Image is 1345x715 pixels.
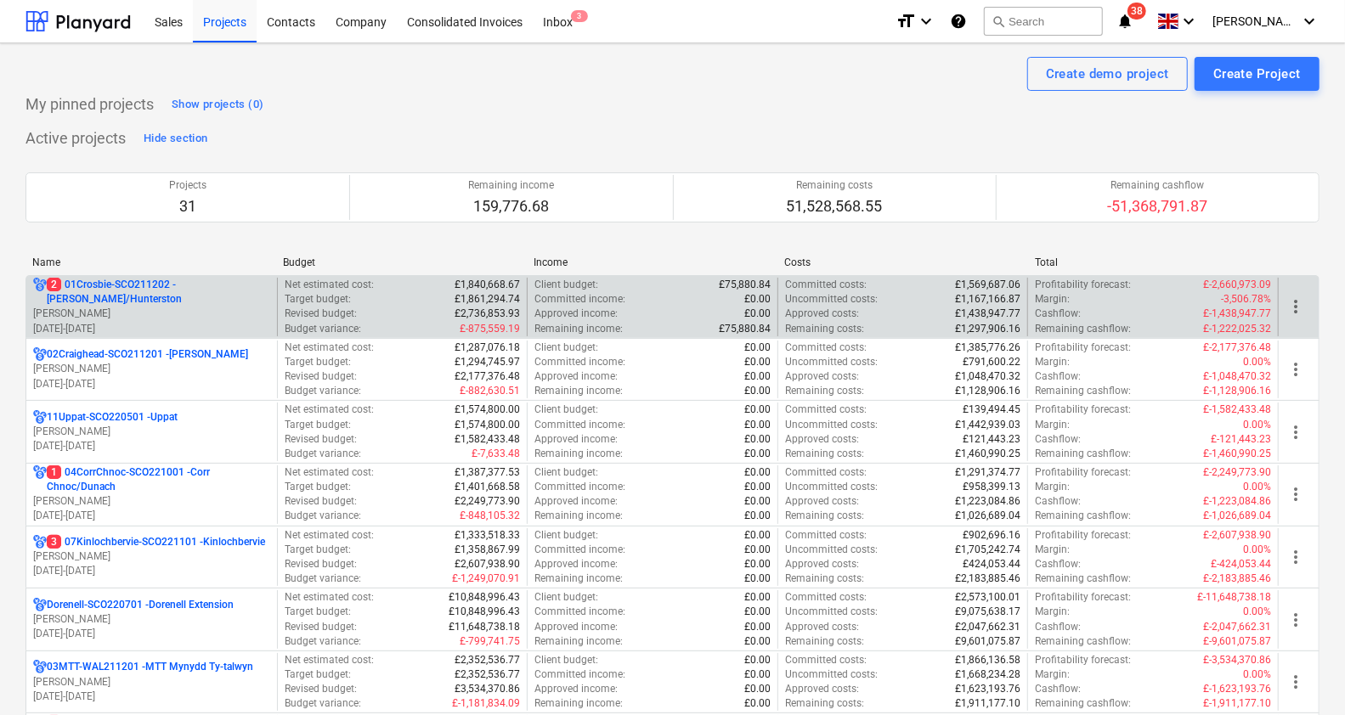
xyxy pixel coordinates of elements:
[1035,355,1070,369] p: Margin :
[534,341,598,355] p: Client budget :
[950,11,967,31] i: Knowledge base
[472,447,520,461] p: £-7,633.48
[1243,480,1271,494] p: 0.00%
[1035,292,1070,307] p: Margin :
[744,682,771,696] p: £0.00
[744,557,771,571] p: £0.00
[534,528,598,543] p: Client budget :
[785,292,878,307] p: Uncommitted costs :
[33,307,270,321] p: [PERSON_NAME]
[955,571,1020,586] p: £2,183,885.46
[25,128,126,149] p: Active projects
[285,620,357,634] p: Revised budget :
[1203,571,1271,586] p: £-2,183,885.46
[534,620,618,634] p: Approved income :
[460,509,520,523] p: £-848,105.32
[455,403,520,417] p: £1,574,800.00
[33,494,270,509] p: [PERSON_NAME]
[285,494,357,509] p: Revised budget :
[1286,484,1306,504] span: more_vert
[744,620,771,634] p: £0.00
[33,439,270,453] p: [DATE] - [DATE]
[47,598,234,612] p: Dorenell-SCO220701 - Dorenell Extension
[455,292,520,307] p: £1,861,294.74
[534,418,625,432] p: Committed income :
[1035,480,1070,494] p: Margin :
[455,418,520,432] p: £1,574,800.00
[455,307,520,321] p: £2,736,853.93
[963,557,1020,571] p: £424,053.44
[744,605,771,619] p: £0.00
[285,605,351,619] p: Target budget :
[1035,447,1131,461] p: Remaining cashflow :
[1213,63,1301,85] div: Create Project
[1203,384,1271,398] p: £-1,128,906.16
[33,465,47,494] div: Project has multi currencies enabled
[285,418,351,432] p: Target budget :
[963,403,1020,417] p: £139,494.45
[33,425,270,439] p: [PERSON_NAME]
[285,590,374,605] p: Net estimated cost :
[955,447,1020,461] p: £1,460,990.25
[1243,355,1271,369] p: 0.00%
[169,196,206,217] p: 31
[785,557,859,571] p: Approved costs :
[1035,543,1070,557] p: Margin :
[167,91,268,118] button: Show projects (0)
[534,292,625,307] p: Committed income :
[455,278,520,292] p: £1,840,668.67
[744,307,771,321] p: £0.00
[955,620,1020,634] p: £2,047,662.31
[744,571,771,586] p: £0.00
[1178,11,1199,31] i: keyboard_arrow_down
[785,571,864,586] p: Remaining costs :
[33,278,47,307] div: Project has multi currencies enabled
[455,465,520,480] p: £1,387,377.53
[285,634,361,649] p: Budget variance :
[455,653,520,667] p: £2,352,536.77
[1260,633,1345,715] iframe: Chat Widget
[534,653,598,667] p: Client budget :
[955,341,1020,355] p: £1,385,776.26
[785,682,859,696] p: Approved costs :
[1211,432,1271,447] p: £-121,443.23
[1035,620,1081,634] p: Cashflow :
[449,620,520,634] p: £11,648,738.18
[955,322,1020,336] p: £1,297,906.16
[785,605,878,619] p: Uncommitted costs :
[955,369,1020,384] p: £1,048,470.32
[285,322,361,336] p: Budget variance :
[744,341,771,355] p: £0.00
[955,667,1020,682] p: £1,668,234.28
[1035,341,1131,355] p: Profitability forecast :
[455,543,520,557] p: £1,358,867.99
[1203,620,1271,634] p: £-2,047,662.31
[1035,307,1081,321] p: Cashflow :
[144,129,207,149] div: Hide section
[33,690,270,704] p: [DATE] - [DATE]
[534,494,618,509] p: Approved income :
[785,403,867,417] p: Committed costs :
[1035,605,1070,619] p: Margin :
[455,341,520,355] p: £1,287,076.18
[285,355,351,369] p: Target budget :
[33,535,270,578] div: 307Kinlochbervie-SCO221101 -Kinlochbervie[PERSON_NAME][DATE]-[DATE]
[787,178,883,193] p: Remaining costs
[285,341,374,355] p: Net estimated cost :
[534,369,618,384] p: Approved income :
[455,667,520,682] p: £2,352,536.77
[285,557,357,571] p: Revised budget :
[534,447,623,461] p: Remaining income :
[1203,307,1271,321] p: £-1,438,947.77
[1203,509,1271,523] p: £-1,026,689.04
[744,590,771,605] p: £0.00
[1107,196,1207,217] p: -51,368,791.87
[1299,11,1320,31] i: keyboard_arrow_down
[955,494,1020,509] p: £1,223,084.86
[1046,63,1169,85] div: Create demo project
[285,465,374,480] p: Net estimated cost :
[1197,590,1271,605] p: £-11,648,738.18
[744,528,771,543] p: £0.00
[1035,653,1131,667] p: Profitability forecast :
[33,509,270,523] p: [DATE] - [DATE]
